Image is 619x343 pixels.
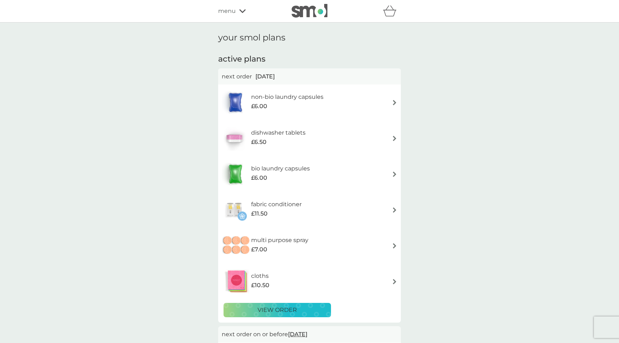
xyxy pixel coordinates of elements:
h2: active plans [218,54,401,65]
p: next order [222,72,252,81]
img: arrow right [392,207,397,213]
h1: your smol plans [218,33,401,43]
span: £6.50 [251,137,267,147]
div: basket [383,4,401,18]
span: menu [218,6,236,16]
img: arrow right [392,171,397,177]
img: bio laundry capsules [222,161,249,187]
h6: dishwasher tablets [251,128,306,137]
img: multi purpose spray [222,233,251,258]
img: non-bio laundry capsules [222,90,249,115]
img: arrow right [392,100,397,105]
span: [DATE] [255,72,275,81]
span: £10.50 [251,281,269,290]
img: arrow right [392,243,397,248]
p: view order [258,305,297,315]
span: [DATE] [288,327,307,341]
h6: bio laundry capsules [251,164,310,173]
h6: non-bio laundry capsules [251,92,323,102]
h6: fabric conditioner [251,200,302,209]
img: arrow right [392,136,397,141]
span: £7.00 [251,245,267,254]
img: smol [292,4,327,18]
button: view order [224,303,331,317]
img: cloths [222,269,251,294]
img: dishwasher tablets [222,126,247,151]
img: arrow right [392,279,397,284]
h6: multi purpose spray [251,236,308,245]
p: next order on or before [222,330,397,339]
span: £11.50 [251,209,268,218]
span: £6.00 [251,173,267,183]
span: £6.00 [251,102,267,111]
img: fabric conditioner [222,197,247,222]
h6: cloths [251,271,269,281]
